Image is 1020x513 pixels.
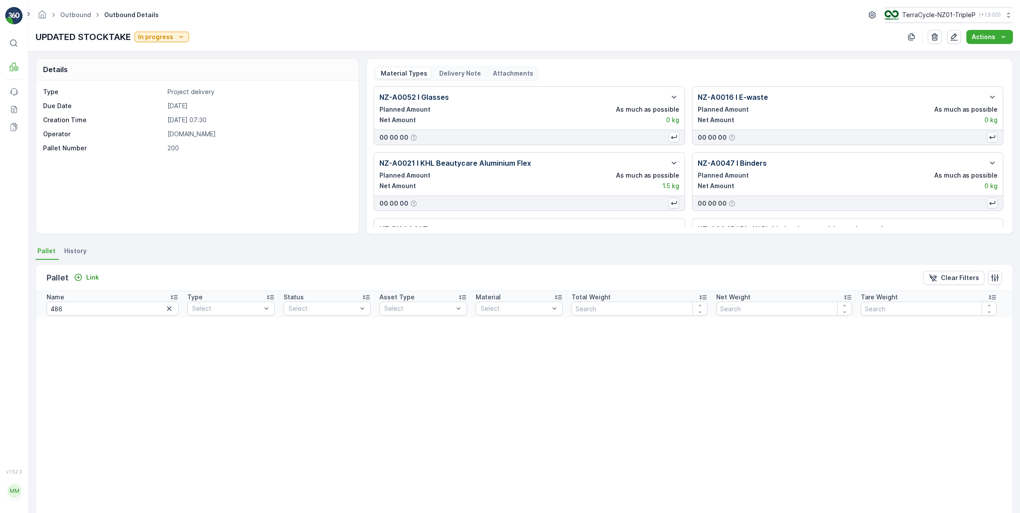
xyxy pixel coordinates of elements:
[492,69,533,78] p: Attachments
[698,116,734,124] p: Net Amount
[379,199,408,208] p: 00 00 00
[972,33,995,41] p: Actions
[70,272,102,283] button: Link
[379,293,415,302] p: Asset Type
[43,144,164,153] p: Pallet Number
[861,293,898,302] p: Tare Weight
[663,182,679,190] p: 1.5 kg
[379,133,408,142] p: 00 00 00
[861,302,997,316] input: Search
[43,87,164,96] p: Type
[37,13,47,21] a: Homepage
[5,7,23,25] img: logo
[885,10,899,20] img: TC_7kpGtVS.png
[379,224,440,234] p: NZ-PI0004 I Toys
[481,304,549,313] p: Select
[616,105,679,114] p: As much as possible
[168,102,349,110] p: [DATE]
[410,134,417,141] div: Help Tooltip Icon
[572,302,707,316] input: Search
[698,171,749,180] p: Planned Amount
[698,224,891,234] p: NZ-A0045 I Big W Rigid plastic toys without electronics
[666,116,679,124] p: 0 kg
[984,116,998,124] p: 0 kg
[934,171,998,180] p: As much as possible
[698,133,727,142] p: 00 00 00
[43,64,68,75] p: Details
[7,484,22,498] div: MM
[47,302,178,316] input: Search
[135,32,189,42] button: In progress
[168,130,349,138] p: [DOMAIN_NAME]
[716,293,750,302] p: Net Weight
[729,200,736,207] div: Help Tooltip Icon
[476,293,501,302] p: Material
[616,171,679,180] p: As much as possible
[379,158,531,168] p: NZ-A0021 I KHL Beautycare Aluminium Flex
[5,469,23,474] span: v 1.52.3
[966,30,1013,44] button: Actions
[86,273,99,282] p: Link
[43,130,164,138] p: Operator
[902,11,976,19] p: TerraCycle-NZ01-TripleP
[37,247,55,255] span: Pallet
[698,182,734,190] p: Net Amount
[187,293,203,302] p: Type
[716,302,852,316] input: Search
[36,30,131,44] p: UPDATED STOCKTAKE
[984,182,998,190] p: 0 kg
[941,273,979,282] p: Clear Filters
[168,87,349,96] p: Project delivery
[192,304,261,313] p: Select
[923,271,984,285] button: Clear Filters
[288,304,357,313] p: Select
[43,102,164,110] p: Due Date
[885,7,1013,23] button: TerraCycle-NZ01-TripleP(+13:00)
[572,293,611,302] p: Total Weight
[438,69,481,78] p: Delivery Note
[47,272,69,284] p: Pallet
[60,11,91,18] a: Outbound
[168,144,349,153] p: 200
[979,11,1001,18] p: ( +13:00 )
[138,33,173,41] p: In progress
[698,158,767,168] p: NZ-A0047 I Binders
[384,304,453,313] p: Select
[934,105,998,114] p: As much as possible
[698,199,727,208] p: 00 00 00
[379,116,416,124] p: Net Amount
[379,182,416,190] p: Net Amount
[284,293,304,302] p: Status
[47,293,64,302] p: Name
[168,116,349,124] p: [DATE] 07:30
[379,69,427,78] p: Material Types
[102,11,160,19] span: Outbound Details
[410,200,417,207] div: Help Tooltip Icon
[379,105,430,114] p: Planned Amount
[698,105,749,114] p: Planned Amount
[729,134,736,141] div: Help Tooltip Icon
[698,92,768,102] p: NZ-A0016 I E-waste
[379,171,430,180] p: Planned Amount
[43,116,164,124] p: Creation Time
[379,92,449,102] p: NZ-A0052 I Glasses
[64,247,87,255] span: History
[5,476,23,506] button: MM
